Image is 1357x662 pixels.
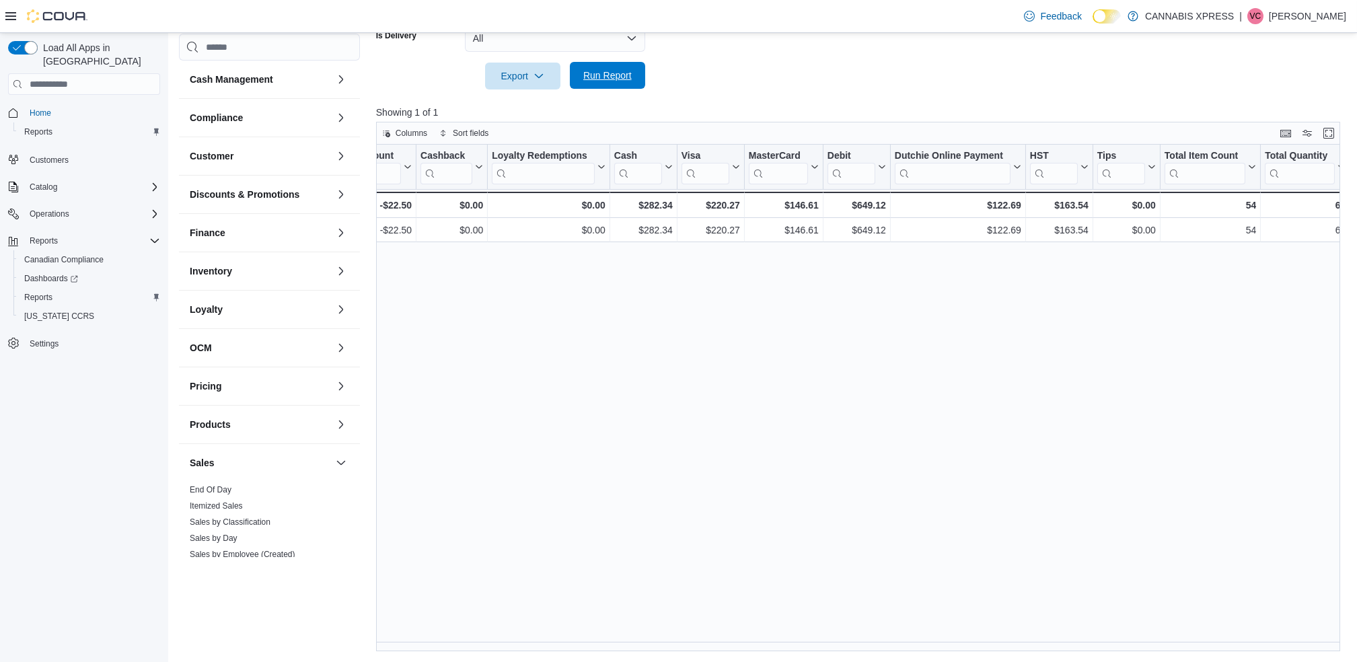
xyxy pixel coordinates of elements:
[749,150,819,184] button: MasterCard
[420,150,472,163] div: Cashback
[492,197,606,213] div: $0.00
[396,128,427,139] span: Columns
[492,150,606,184] button: Loyalty Redemptions
[828,150,875,163] div: Debit
[329,197,412,213] div: -$22.50
[190,264,232,278] h3: Inventory
[190,149,233,163] h3: Customer
[828,150,886,184] button: Debit
[24,311,94,322] span: [US_STATE] CCRS
[749,222,819,238] div: $146.61
[24,292,52,303] span: Reports
[190,341,330,355] button: OCM
[19,289,160,305] span: Reports
[30,108,51,118] span: Home
[492,150,595,163] div: Loyalty Redemptions
[465,25,645,52] button: All
[24,206,75,222] button: Operations
[1030,222,1089,238] div: $163.54
[570,62,645,89] button: Run Report
[3,231,166,250] button: Reports
[19,252,160,268] span: Canadian Compliance
[3,103,166,122] button: Home
[24,335,160,352] span: Settings
[614,150,673,184] button: Cash
[19,124,160,140] span: Reports
[190,501,243,511] a: Itemized Sales
[19,308,100,324] a: [US_STATE] CCRS
[30,209,69,219] span: Operations
[1030,150,1078,163] div: HST
[27,9,87,23] img: Cova
[190,379,330,393] button: Pricing
[190,111,243,124] h3: Compliance
[333,110,349,126] button: Compliance
[492,222,606,238] div: $0.00
[333,71,349,87] button: Cash Management
[190,149,330,163] button: Customer
[1040,9,1081,23] span: Feedback
[1239,8,1242,24] p: |
[24,105,57,121] a: Home
[453,128,488,139] span: Sort fields
[1165,197,1256,213] div: 54
[30,182,57,192] span: Catalog
[1097,150,1145,184] div: Tips
[24,206,160,222] span: Operations
[24,104,160,121] span: Home
[333,378,349,394] button: Pricing
[30,338,59,349] span: Settings
[24,179,63,195] button: Catalog
[19,252,109,268] a: Canadian Compliance
[190,303,223,316] h3: Loyalty
[13,122,166,141] button: Reports
[1030,150,1078,184] div: HST
[434,125,494,141] button: Sort fields
[333,263,349,279] button: Inventory
[1278,125,1294,141] button: Keyboard shortcuts
[749,150,808,184] div: MasterCard
[1165,150,1245,184] div: Total Item Count
[190,549,295,560] span: Sales by Employee (Created)
[24,151,160,168] span: Customers
[190,73,330,86] button: Cash Management
[1250,8,1261,24] span: VC
[1093,9,1121,24] input: Dark Mode
[682,150,729,163] div: Visa
[493,63,552,89] span: Export
[190,341,212,355] h3: OCM
[420,197,483,213] div: $0.00
[895,150,1021,184] button: Dutchie Online Payment
[333,148,349,164] button: Customer
[329,150,401,163] div: Total Discount
[1097,222,1156,238] div: $0.00
[190,484,231,495] span: End Of Day
[895,150,1011,184] div: Dutchie Online Payment
[682,150,740,184] button: Visa
[190,188,299,201] h3: Discounts & Promotions
[485,63,560,89] button: Export
[19,270,160,287] span: Dashboards
[30,235,58,246] span: Reports
[377,125,433,141] button: Columns
[190,73,273,86] h3: Cash Management
[828,197,886,213] div: $649.12
[682,222,740,238] div: $220.27
[190,111,330,124] button: Compliance
[333,186,349,203] button: Discounts & Promotions
[1165,150,1256,184] button: Total Item Count
[13,288,166,307] button: Reports
[1299,125,1315,141] button: Display options
[749,150,808,163] div: MasterCard
[329,150,401,184] div: Total Discount
[19,124,58,140] a: Reports
[190,188,330,201] button: Discounts & Promotions
[19,308,160,324] span: Washington CCRS
[1019,3,1087,30] a: Feedback
[895,222,1021,238] div: $122.69
[8,98,160,388] nav: Complex example
[3,205,166,223] button: Operations
[24,233,63,249] button: Reports
[24,126,52,137] span: Reports
[1030,197,1089,213] div: $163.54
